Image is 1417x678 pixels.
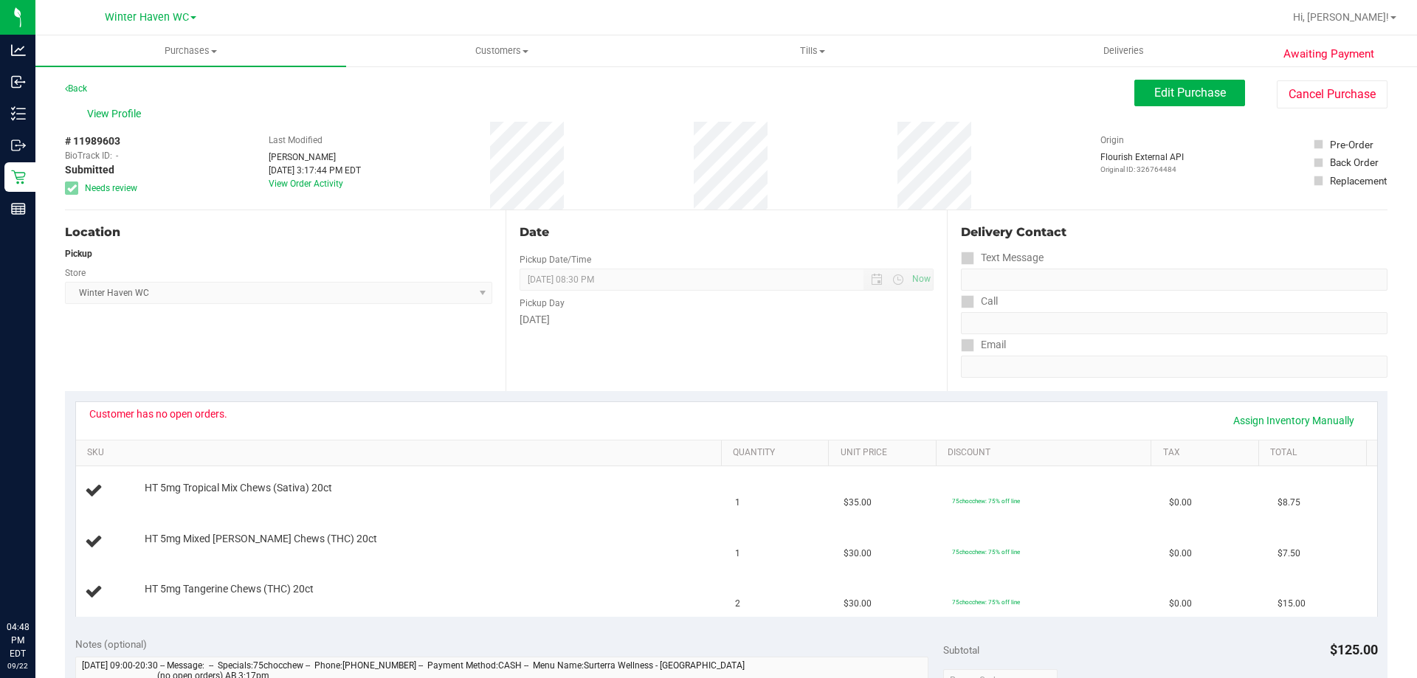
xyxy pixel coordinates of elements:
span: BioTrack ID: [65,149,112,162]
a: Customers [346,35,657,66]
p: 09/22 [7,660,29,671]
span: 2 [735,597,740,611]
a: Purchases [35,35,346,66]
inline-svg: Retail [11,170,26,184]
label: Pickup Day [520,297,565,310]
strong: Pickup [65,249,92,259]
span: # 11989603 [65,134,120,149]
span: Purchases [35,44,346,58]
a: Deliveries [968,35,1279,66]
span: HT 5mg Tangerine Chews (THC) 20ct [145,582,314,596]
span: 75chocchew: 75% off line [952,497,1020,505]
input: Format: (999) 999-9999 [961,269,1387,291]
span: HT 5mg Tropical Mix Chews (Sativa) 20ct [145,481,332,495]
label: Call [961,291,998,312]
span: Subtotal [943,644,979,656]
inline-svg: Inbound [11,75,26,89]
span: Customers [347,44,656,58]
inline-svg: Analytics [11,43,26,58]
span: $125.00 [1330,642,1378,657]
a: Assign Inventory Manually [1224,408,1364,433]
a: View Order Activity [269,179,343,189]
button: Edit Purchase [1134,80,1245,106]
span: HT 5mg Mixed [PERSON_NAME] Chews (THC) 20ct [145,532,377,546]
button: Cancel Purchase [1277,80,1387,108]
inline-svg: Inventory [11,106,26,121]
div: Pre-Order [1330,137,1373,152]
span: Hi, [PERSON_NAME]! [1293,11,1389,23]
span: $7.50 [1278,547,1300,561]
div: [DATE] [520,312,933,328]
div: Flourish External API [1100,151,1184,175]
label: Text Message [961,247,1044,269]
div: Date [520,224,933,241]
div: Delivery Contact [961,224,1387,241]
div: [DATE] 3:17:44 PM EDT [269,164,361,177]
span: 1 [735,547,740,561]
div: Location [65,224,492,241]
inline-svg: Outbound [11,138,26,153]
a: Unit Price [841,447,931,459]
div: Replacement [1330,173,1387,188]
span: Winter Haven WC [105,11,189,24]
input: Format: (999) 999-9999 [961,312,1387,334]
span: $35.00 [844,496,872,510]
p: Original ID: 326764484 [1100,164,1184,175]
a: Total [1270,447,1360,459]
span: Needs review [85,181,137,195]
label: Last Modified [269,134,323,147]
span: Deliveries [1083,44,1164,58]
span: $0.00 [1169,597,1192,611]
a: Tax [1163,447,1253,459]
label: Origin [1100,134,1124,147]
a: SKU [87,447,715,459]
span: $30.00 [844,547,872,561]
label: Pickup Date/Time [520,253,591,266]
span: $8.75 [1278,496,1300,510]
label: Store [65,266,86,280]
span: 1 [735,496,740,510]
span: Edit Purchase [1154,86,1226,100]
span: $0.00 [1169,496,1192,510]
span: Awaiting Payment [1283,46,1374,63]
iframe: Resource center [15,560,59,604]
a: Back [65,83,87,94]
span: 75chocchew: 75% off line [952,548,1020,556]
span: 75chocchew: 75% off line [952,598,1020,606]
a: Tills [657,35,968,66]
inline-svg: Reports [11,201,26,216]
span: View Profile [87,106,146,122]
label: Email [961,334,1006,356]
p: 04:48 PM EDT [7,620,29,660]
div: [PERSON_NAME] [269,151,361,164]
span: Notes (optional) [75,638,147,650]
a: Discount [948,447,1145,459]
span: Tills [658,44,967,58]
span: $15.00 [1278,597,1306,611]
span: $30.00 [844,597,872,611]
span: Submitted [65,162,114,178]
span: - [116,149,118,162]
div: Customer has no open orders. [89,408,227,420]
a: Quantity [733,447,823,459]
div: Back Order [1330,155,1379,170]
span: $0.00 [1169,547,1192,561]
